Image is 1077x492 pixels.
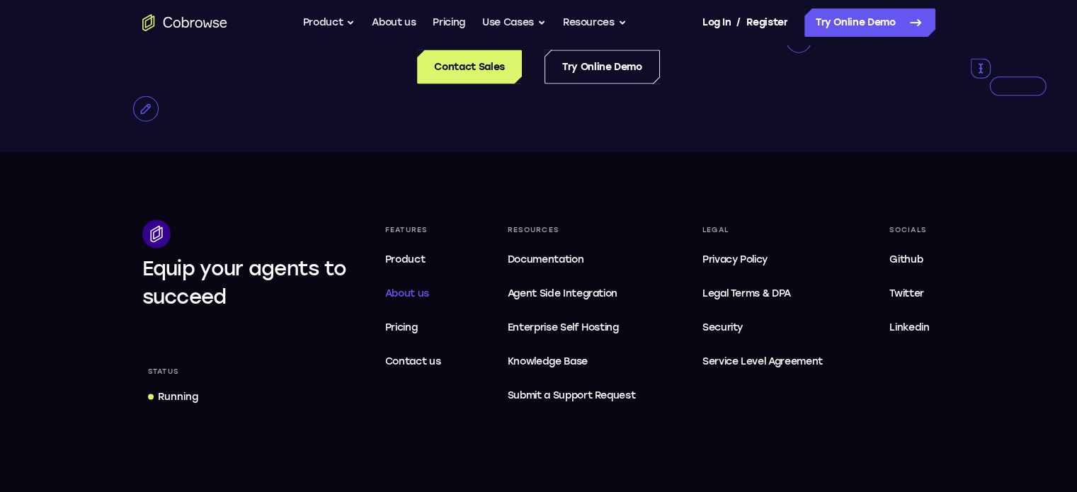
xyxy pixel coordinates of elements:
[545,50,660,84] a: Try Online Demo
[746,8,787,37] a: Register
[385,321,418,333] span: Pricing
[884,279,935,307] a: Twitter
[380,313,447,341] a: Pricing
[702,8,731,37] a: Log In
[508,285,636,302] span: Agent Side Integration
[385,287,429,299] span: About us
[508,387,636,404] span: Submit a Support Request
[385,253,426,265] span: Product
[433,8,465,37] a: Pricing
[502,347,642,375] a: Knowledge Base
[884,245,935,273] a: Github
[697,219,828,239] div: Legal
[697,347,828,375] a: Service Level Agreement
[502,313,642,341] a: Enterprise Self Hosting
[697,245,828,273] a: Privacy Policy
[563,8,627,37] button: Resources
[142,256,347,308] span: Equip your agents to succeed
[508,319,636,336] span: Enterprise Self Hosting
[889,287,924,299] span: Twitter
[385,355,441,367] span: Contact us
[142,14,227,31] a: Go to the home page
[502,279,642,307] a: Agent Side Integration
[502,219,642,239] div: Resources
[502,381,642,409] a: Submit a Support Request
[508,253,583,265] span: Documentation
[380,219,447,239] div: Features
[736,14,741,31] span: /
[889,253,923,265] span: Github
[884,313,935,341] a: Linkedin
[142,361,185,381] div: Status
[889,321,929,333] span: Linkedin
[804,8,935,37] a: Try Online Demo
[380,245,447,273] a: Product
[417,50,521,84] a: Contact Sales
[158,389,198,404] div: Running
[702,287,791,299] span: Legal Terms & DPA
[380,347,447,375] a: Contact us
[482,8,546,37] button: Use Cases
[508,355,588,367] span: Knowledge Base
[702,253,768,265] span: Privacy Policy
[697,313,828,341] a: Security
[142,384,204,409] a: Running
[372,8,416,37] a: About us
[697,279,828,307] a: Legal Terms & DPA
[702,353,823,370] span: Service Level Agreement
[884,219,935,239] div: Socials
[702,321,743,333] span: Security
[502,245,642,273] a: Documentation
[303,8,355,37] button: Product
[380,279,447,307] a: About us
